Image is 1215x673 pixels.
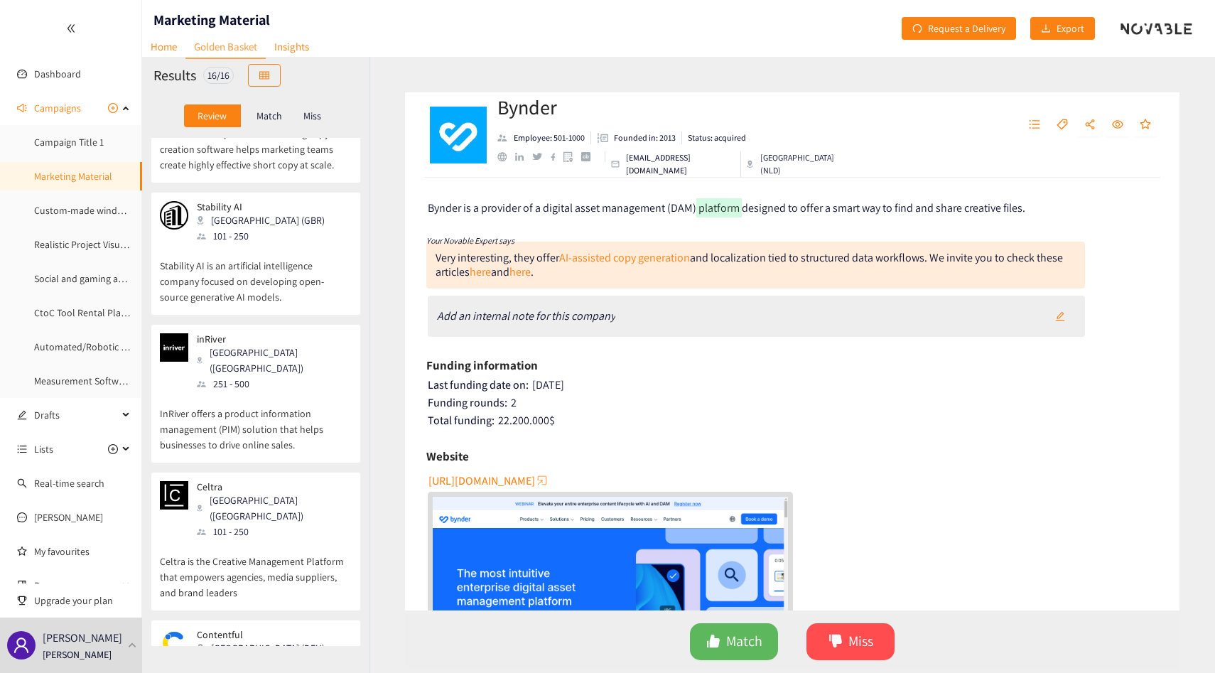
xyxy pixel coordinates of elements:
[34,375,132,387] a: Measurement Software
[160,629,188,657] img: Snapshot of the company's website
[742,200,1025,215] span: designed to offer a smart way to find and share creative files.
[108,103,118,113] span: plus-circle
[928,21,1005,36] span: Request a Delivery
[430,107,487,163] img: Company Logo
[626,151,735,177] p: [EMAIL_ADDRESS][DOMAIN_NAME]
[160,201,188,230] img: Snapshot of the company's website
[581,152,599,161] a: crunchbase
[497,131,591,144] li: Employees
[17,103,27,113] span: sound
[153,10,270,30] h1: Marketing Material
[34,435,53,463] span: Lists
[682,131,746,144] li: Status
[34,170,112,183] a: Marketing Material
[848,630,873,652] span: Miss
[34,586,131,615] span: Upgrade your plan
[428,377,529,392] span: Last funding date on:
[514,131,585,144] p: Employee: 501-1000
[34,204,189,217] a: Custom-made windows configurator
[17,581,27,591] span: book
[1055,311,1065,323] span: edit
[726,630,762,652] span: Match
[706,634,720,650] span: like
[747,151,843,177] div: [GEOGRAPHIC_DATA] (NLD)
[912,23,922,35] span: redo
[1029,119,1040,131] span: unordered-list
[559,250,690,265] a: AI‑assisted copy generation
[34,537,131,566] a: My favourites
[160,112,352,173] p: neuroflash’s AI powered marketing copy creation software helps marketing teams create highly effe...
[153,65,196,85] h2: Results
[160,539,352,601] p: Celtra is the Creative Management Platform that empowers agencies, media suppliers, and brand lea...
[197,629,325,640] p: Contentful
[1105,114,1130,136] button: eye
[497,93,843,122] h2: Bynder
[1077,114,1103,136] button: share-alt
[1057,119,1068,131] span: tag
[17,596,27,605] span: trophy
[1030,17,1095,40] button: downloadExport
[197,376,350,392] div: 251 - 500
[34,477,104,490] a: Real-time search
[509,264,531,279] a: here
[497,152,515,161] a: website
[428,414,1159,428] div: 22.200.000 $
[43,629,122,647] p: [PERSON_NAME]
[197,212,333,228] div: [GEOGRAPHIC_DATA] (GBR)
[690,623,778,660] button: likeMatch
[1041,23,1051,35] span: download
[259,70,269,82] span: table
[197,345,350,376] div: [GEOGRAPHIC_DATA] ([GEOGRAPHIC_DATA])
[197,492,350,524] div: [GEOGRAPHIC_DATA] ([GEOGRAPHIC_DATA])
[160,244,352,305] p: Stability AI is an artificial intelligence company focused on developing open-source generative A...
[34,136,104,149] a: Campaign Title 1
[66,23,76,33] span: double-left
[303,110,321,122] p: Miss
[185,36,266,59] a: Golden Basket
[160,392,352,453] p: InRiver offers a product information management (PIM) solution that helps businesses to drive onl...
[563,151,581,162] a: google maps
[806,623,895,660] button: dislikeMiss
[428,472,535,490] span: [URL][DOMAIN_NAME]
[426,355,538,376] h6: Funding information
[108,444,118,454] span: plus-circle
[34,272,242,285] a: Social and gaming application for ideation events
[977,519,1215,673] iframe: Chat Widget
[688,131,746,144] p: Status: acquired
[34,68,81,80] a: Dashboard
[428,396,1159,410] div: 2
[428,469,549,492] button: [URL][DOMAIN_NAME]
[428,395,507,410] span: Funding rounds:
[34,306,145,319] a: CtoC Tool Rental Platform
[436,250,1063,279] div: Very interesting, they offer and localization tied to structured data workflows. We invite you to...
[197,201,325,212] p: Stability AI
[1084,119,1096,131] span: share-alt
[428,200,696,215] span: Bynder is a provider of a digital asset management (DAM)
[34,94,81,122] span: Campaigns
[470,264,491,279] a: here
[197,524,350,539] div: 101 - 250
[1133,114,1158,136] button: star
[1049,114,1075,136] button: tag
[198,110,227,122] p: Review
[426,235,514,246] i: Your Novable Expert says
[1112,119,1123,131] span: eye
[551,153,564,161] a: facebook
[248,64,281,87] button: table
[197,481,342,492] p: Celtra
[1140,119,1151,131] span: star
[160,333,188,362] img: Snapshot of the company's website
[197,228,333,244] div: 101 - 250
[203,67,234,84] div: 16 / 16
[160,481,188,510] img: Snapshot of the company's website
[437,308,615,323] i: Add an internal note for this company
[17,410,27,420] span: edit
[13,637,30,654] span: user
[614,131,676,144] p: Founded in: 2013
[902,17,1016,40] button: redoRequest a Delivery
[426,446,469,467] h6: Website
[532,153,550,160] a: twitter
[34,340,204,353] a: Automated/Robotic Inventory Solutions
[142,36,185,58] a: Home
[197,333,342,345] p: inRiver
